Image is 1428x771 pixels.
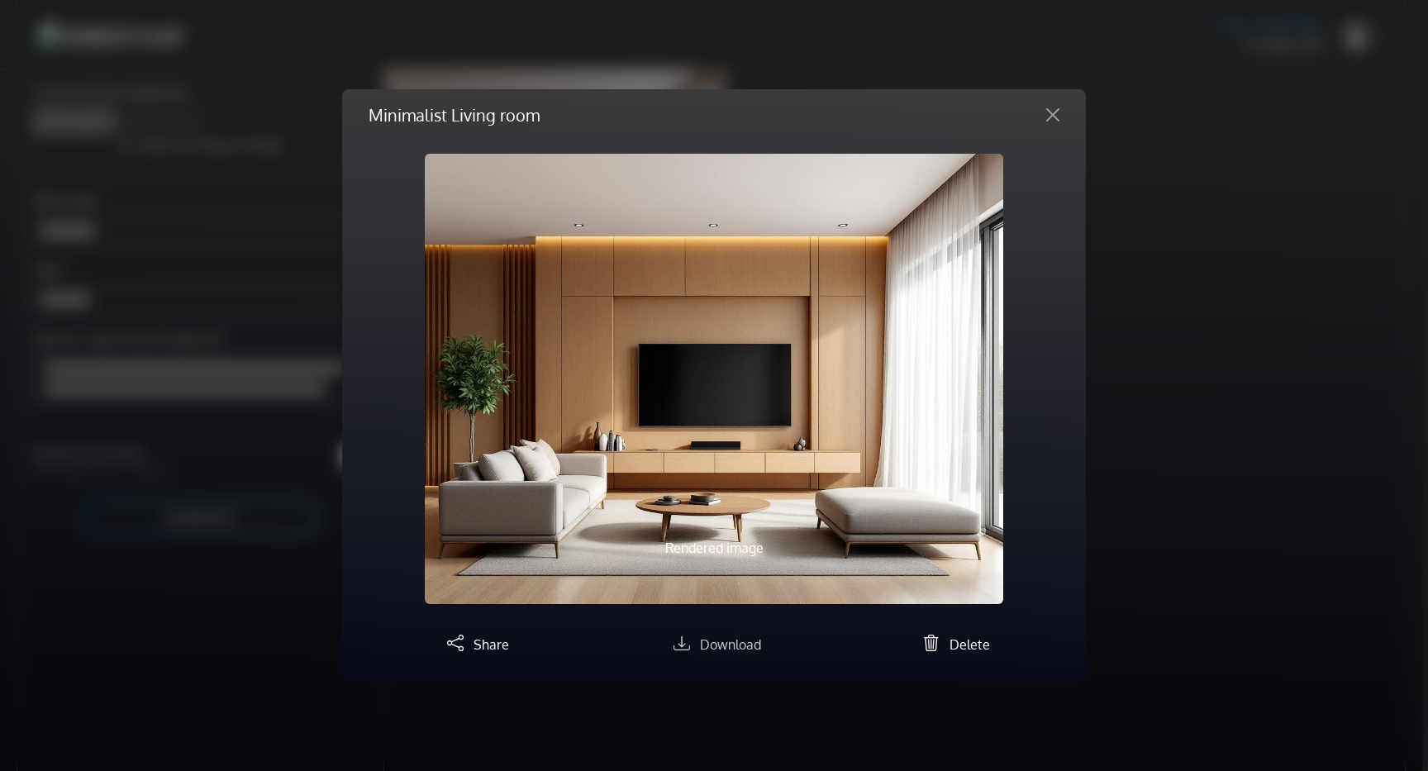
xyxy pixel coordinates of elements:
[474,636,509,653] span: Share
[667,636,761,653] a: Download
[1033,102,1073,128] button: Close
[950,636,990,653] span: Delete
[440,636,509,653] a: Share
[369,102,540,127] h5: Minimalist Living room
[700,636,761,653] span: Download
[512,538,916,558] p: Rendered image
[916,631,990,655] button: Delete
[425,154,1003,603] img: homestyler-20250810-1-g4w21i.jpg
